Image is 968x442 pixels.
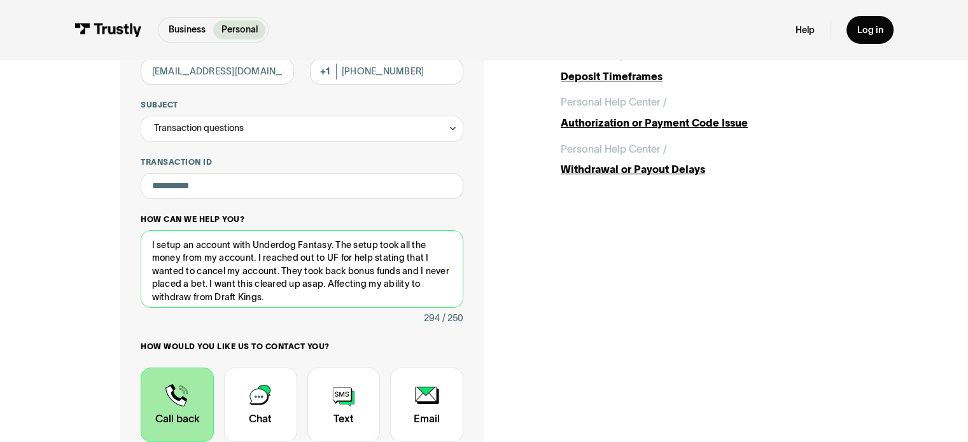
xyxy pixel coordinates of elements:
div: Personal Help Center / [561,94,667,110]
a: Log in [846,16,894,43]
div: Authorization or Payment Code Issue [561,115,848,131]
div: Withdrawal or Payout Delays [561,162,848,177]
label: How would you like us to contact you? [141,342,463,352]
a: Personal [213,20,265,39]
a: Business [161,20,214,39]
img: Trustly Logo [74,23,142,37]
input: (555) 555-5555 [310,59,463,85]
p: Business [169,23,206,36]
div: Log in [857,24,883,36]
div: 294 [424,310,440,326]
a: Personal Help Center /Authorization or Payment Code Issue [561,94,848,130]
div: / 250 [442,310,463,326]
div: Transaction questions [141,116,463,142]
label: How can we help you? [141,214,463,224]
a: Personal Help Center /Withdrawal or Payout Delays [561,141,848,177]
label: Transaction ID [141,157,463,167]
label: Subject [141,100,463,110]
p: Personal [221,23,258,36]
a: Personal Help Center /Deposit Timeframes [561,48,848,84]
div: Deposit Timeframes [561,69,848,85]
div: Personal Help Center / [561,141,667,157]
div: Transaction questions [154,120,244,136]
a: Help [796,24,815,36]
input: alex@mail.com [141,59,294,85]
